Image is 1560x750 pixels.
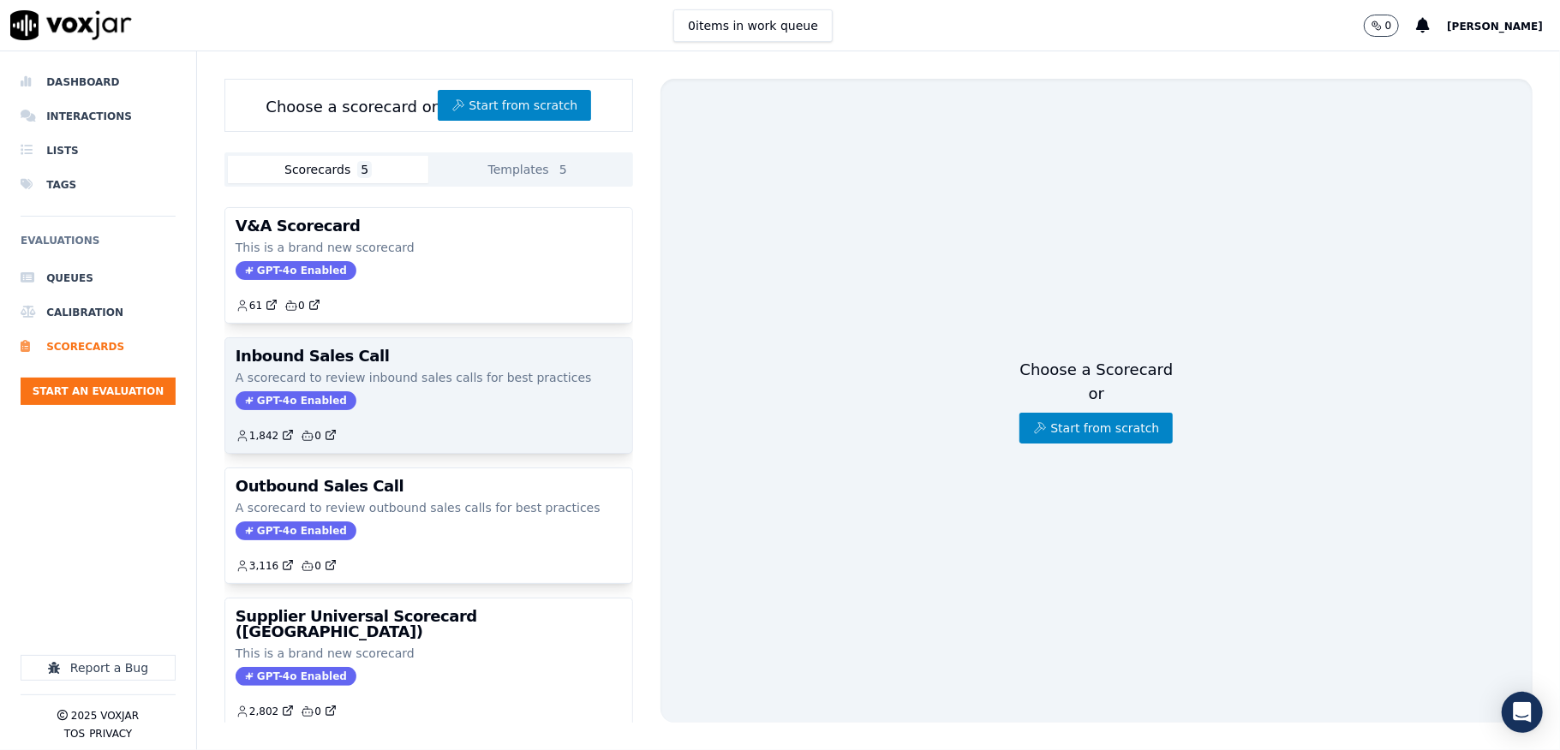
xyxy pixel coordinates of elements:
p: A scorecard to review outbound sales calls for best practices [236,499,622,516]
button: 0items in work queue [673,9,833,42]
span: GPT-4o Enabled [236,667,356,686]
h3: Inbound Sales Call [236,348,622,364]
button: [PERSON_NAME] [1447,15,1560,36]
a: 3,116 [236,559,294,573]
h3: V&A Scorecard [236,218,622,234]
a: Tags [21,168,176,202]
p: This is a brand new scorecard [236,645,622,662]
div: Choose a scorecard or [224,79,633,132]
a: Queues [21,261,176,295]
span: 5 [357,161,372,178]
a: 61 [236,299,278,312]
button: TOS [64,727,85,741]
a: Scorecards [21,330,176,364]
button: Report a Bug [21,655,176,681]
p: This is a brand new scorecard [236,239,622,256]
span: [PERSON_NAME] [1447,21,1543,33]
h6: Evaluations [21,230,176,261]
a: 0 [284,299,320,312]
button: 0 [1364,15,1400,37]
button: Start an Evaluation [21,378,176,405]
button: Templates [428,156,630,183]
button: 3,116 [236,559,301,573]
button: Start from scratch [438,90,591,121]
a: 2,802 [236,705,294,718]
a: Dashboard [21,65,176,99]
button: 0 [1364,15,1417,37]
button: Start from scratch [1019,413,1173,443]
button: Privacy [89,727,132,741]
span: GPT-4o Enabled [236,261,356,280]
button: 61 [236,299,284,312]
a: 1,842 [236,429,294,443]
a: 0 [301,429,337,443]
a: 0 [301,705,337,718]
p: 2025 Voxjar [71,709,139,723]
h3: Supplier Universal Scorecard ([GEOGRAPHIC_DATA]) [236,609,622,640]
a: Lists [21,134,176,168]
span: GPT-4o Enabled [236,521,356,540]
p: A scorecard to review inbound sales calls for best practices [236,369,622,386]
button: 2,802 [236,705,301,718]
img: voxjar logo [10,10,132,40]
button: Scorecards [228,156,429,183]
a: Interactions [21,99,176,134]
div: Open Intercom Messenger [1502,692,1543,733]
a: 0 [301,559,337,573]
button: 1,842 [236,429,301,443]
h3: Outbound Sales Call [236,479,622,494]
p: 0 [1385,19,1392,33]
div: Choose a Scorecard or [1019,358,1173,443]
a: Calibration [21,295,176,330]
span: 5 [556,161,571,178]
span: GPT-4o Enabled [236,391,356,410]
